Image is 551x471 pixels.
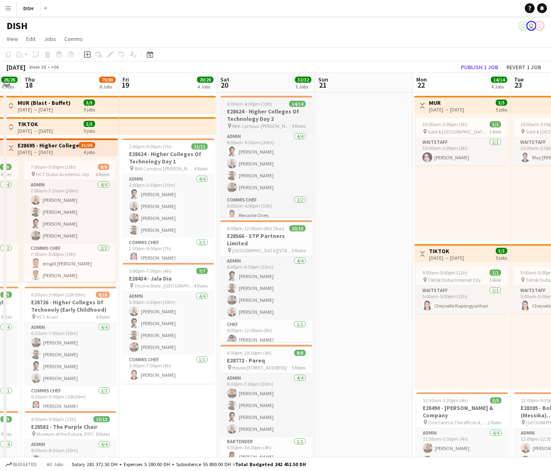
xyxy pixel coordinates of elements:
span: Gold & [GEOGRAPHIC_DATA], [PERSON_NAME] Rd - Al Quoz - Al Quoz Industrial Area 3 - [GEOGRAPHIC_DA... [428,129,489,135]
app-job-card: 5:00am-5:00pm (12h)1/1 Tiktok Dubai Internet City1 RoleWaitstaff1/15:00am-5:00pm (12h)Cheyselle K... [416,266,508,314]
span: 5/5 [84,100,95,106]
span: 6:00pm-12:00am (6h) (Sun) [227,225,284,231]
div: Salary 281 372.50 DH + Expenses 5 280.00 DH + Subsistence 55 800.00 DH = [72,461,306,467]
div: [DATE] → [DATE] [429,255,464,261]
a: Edit [23,34,39,44]
span: 6 Roles [292,247,306,254]
div: 5 jobs [496,254,507,261]
app-job-card: 6:30pm-10:30pm (4h)8/8E28772 - Pareq House [STREET_ADDRESS]5 RolesAdmin4/46:30pm-7:00pm (30m)[PER... [220,345,312,466]
app-card-role: Admin4/46:30am-7:00am (30m)[PERSON_NAME][PERSON_NAME][PERSON_NAME][PERSON_NAME] [25,323,116,386]
span: Mon [416,76,427,83]
span: 35/36 [79,142,95,148]
app-card-role: Bartender1/16:30pm-10:30pm (4h)[PERSON_NAME] [220,437,312,465]
span: 79/88 [99,77,116,83]
span: 8/8 [294,350,306,356]
span: Tue [514,76,524,83]
span: Jobs [44,35,56,43]
app-user-avatar: John Santarin [518,21,528,31]
div: 3 Jobs [295,84,311,90]
div: 5 jobs [496,106,507,113]
app-user-avatar: John Santarin [526,21,536,31]
span: 8 Roles [96,431,110,437]
div: 6 Jobs [2,84,17,90]
h3: TIKTOK [429,247,464,255]
div: 4 Jobs [197,84,213,90]
span: 4 Roles [194,165,208,172]
div: [DATE] → [DATE] [18,128,53,134]
span: House [STREET_ADDRESS] [232,365,287,371]
span: 13/13 [93,416,110,422]
span: 4 Roles [96,314,110,320]
span: Thu [25,76,35,83]
a: View [3,34,21,44]
div: 6:00am-4:00pm (10h)14/14E28624 - Higher Colleges Of Technology Day 2 RAK Campus: [PERSON_NAME] In... [220,96,312,217]
span: [GEOGRAPHIC_DATA][STREET_ADDRESS] [232,247,292,254]
div: 5 jobs [84,127,95,134]
span: 10:00am-3:00pm (5h) [422,121,467,127]
app-card-role: Chef1/16:00pm-12:00am (6h)[PERSON_NAME] [220,320,312,348]
span: 20 [219,80,229,90]
span: 8/9 [98,164,109,170]
div: [DATE] [7,63,25,71]
span: RAK Campus: [PERSON_NAME] International Exhibition & Conference Center [232,123,292,129]
app-card-role: Waitstaff1/110:00am-3:00pm (5h)[PERSON_NAME] [416,138,508,165]
app-job-card: 2:00pm-9:00pm (7h)11/11E28624 - Higher Colleges Of Technology Day 1 RAK Campus: [PERSON_NAME] Int... [122,138,214,260]
span: Budgeted [13,462,37,467]
button: Revert 1 job [503,62,544,72]
span: 8:00am-9:00pm (13h) [31,416,76,422]
app-card-role: Admin4/43:00pm-3:30pm (30m)[PERSON_NAME][PERSON_NAME][PERSON_NAME][PERSON_NAME] [122,292,214,355]
span: 4 Roles [194,283,208,289]
app-card-role: Commis Chef2/26:00am-4:00pm (10h)Renante Ones [220,195,312,235]
app-card-role: Admin4/46:00am-6:30am (30m)[PERSON_NAME][PERSON_NAME][PERSON_NAME][PERSON_NAME] [220,132,312,195]
span: Sat [220,76,229,83]
h3: E28490 - [PERSON_NAME] & Company [416,404,508,419]
app-job-card: 7:00am-5:00pm (10h)8/9 HCT Dubai Acedemic city4 RolesAdmin4/47:00am-7:30am (30m)[PERSON_NAME][PER... [24,161,116,282]
div: [DATE] → [DATE] [18,106,70,113]
h3: TIKTOK [18,120,53,128]
span: Week 38 [27,64,48,70]
h3: E28566 - STP Partners Limited [220,232,312,247]
span: 4 Roles [95,171,109,177]
a: Comms [61,34,86,44]
span: Total Budgeted 342 452.50 DH [235,461,306,467]
app-card-role: Waitstaff1/15:00am-5:00pm (12h)Cheyselle Kapangyarihan [416,286,508,314]
h3: E28434 - Jala Dia [122,275,214,282]
span: One Central The offices 4, Level 7 DIFC [GEOGRAPHIC_DATA] [428,419,488,426]
span: Edit [26,35,36,43]
span: 21 [317,80,328,90]
span: All jobs [45,461,65,467]
h3: E28726 - Higher Colleges Of Techonoly (Early Childhood) [25,299,116,313]
span: 3:00pm-7:00pm (4h) [129,268,171,274]
button: Budgeted [4,460,38,469]
span: Comms [64,35,83,43]
div: [DATE] → [DATE] [429,106,464,113]
span: 11/11 [191,143,208,149]
span: 5/5 [84,121,95,127]
span: 1/1 [490,121,501,127]
div: 5 jobs [84,106,95,113]
app-card-role: Admin4/47:00am-7:30am (30m)[PERSON_NAME][PERSON_NAME][PERSON_NAME][PERSON_NAME] [24,180,116,244]
app-job-card: 3:00pm-7:00pm (4h)7/7E28434 - Jala Dia Tryano Store , [GEOGRAPHIC_DATA], [GEOGRAPHIC_DATA]4 Roles... [122,263,214,384]
div: 4 jobs [84,148,95,155]
span: Tryano Store , [GEOGRAPHIC_DATA], [GEOGRAPHIC_DATA] [134,283,194,289]
span: 7/7 [196,268,208,274]
span: Sun [318,76,328,83]
span: 10/10 [289,225,306,231]
app-card-role: Admin4/46:00pm-6:30pm (30m)[PERSON_NAME][PERSON_NAME][PERSON_NAME][PERSON_NAME] [220,256,312,320]
span: 5 Roles [292,365,306,371]
h3: E28624 - Higher Colleges Of Technology Day 2 [220,108,312,122]
app-card-role: Commis Chef1/13:00pm-7:00pm (4h)[PERSON_NAME] [122,355,214,383]
h3: E28582 - The Purple Chair [25,423,116,430]
h3: MUR (Blast - Buffet) [18,99,70,106]
span: 5/5 [0,416,12,422]
app-user-avatar: Tracy Secreto [535,21,544,31]
span: 6:30am-5:00pm (10h30m) [31,292,86,298]
div: +04 [51,64,59,70]
app-job-card: 6:30am-5:00pm (10h30m)8/16E28726 - Higher Colleges Of Techonoly (Early Childhood) HCT Al ain4 Rol... [25,287,116,408]
h1: DISH [7,20,27,32]
span: 26/26 [1,77,18,83]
